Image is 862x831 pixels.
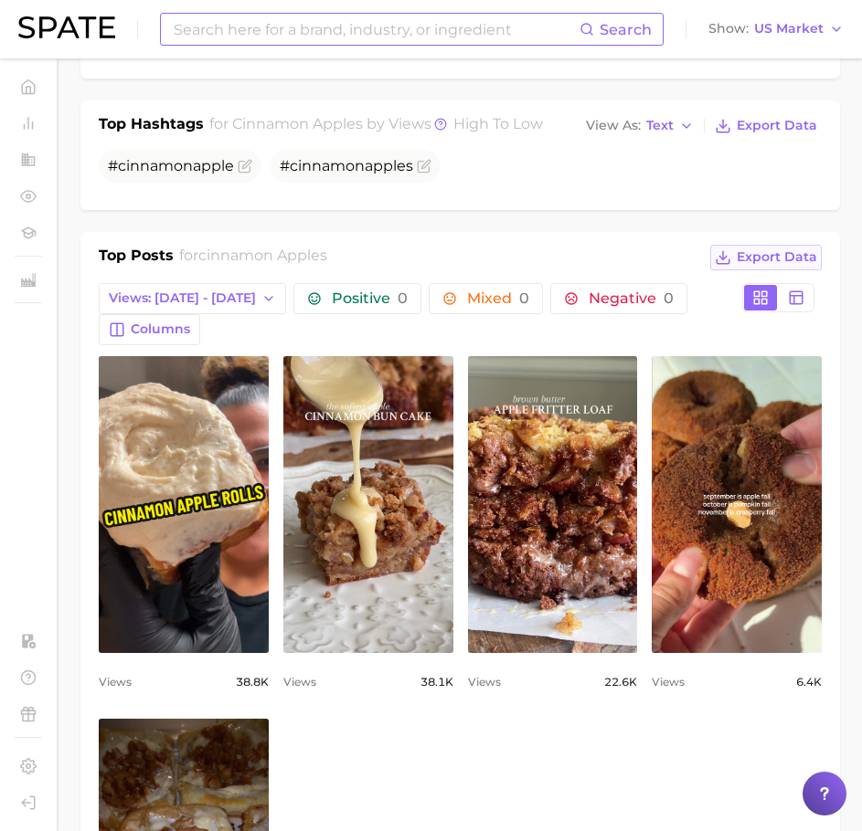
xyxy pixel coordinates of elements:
[18,16,115,38] img: SPATE
[664,289,674,307] span: 0
[420,671,453,693] span: 38.1k
[99,113,204,139] h1: Top Hashtags
[467,291,529,306] span: Mixed
[118,157,193,174] span: cinnamon
[332,291,408,306] span: Positive
[704,17,848,41] button: ShowUS Market
[198,247,327,264] span: cinnamon apples
[646,121,674,131] span: Text
[754,24,824,34] span: US Market
[604,671,637,693] span: 22.6k
[710,245,822,270] button: Export Data
[109,290,256,306] span: Views: [DATE] - [DATE]
[398,289,408,307] span: 0
[179,245,327,272] h2: for
[586,121,641,131] span: View As
[652,671,685,693] span: Views
[131,321,190,337] span: Columns
[796,671,822,693] span: 6.4k
[468,671,501,693] span: Views
[519,289,529,307] span: 0
[99,245,174,272] h1: Top Posts
[238,159,252,174] button: Flag as miscategorized or irrelevant
[99,314,200,345] button: Columns
[209,113,543,139] h2: for by Views
[710,113,822,139] button: Export Data
[172,14,580,45] input: Search here for a brand, industry, or ingredient
[236,671,269,693] span: 38.8k
[108,157,234,174] span: # apple
[600,21,652,38] span: Search
[280,157,413,174] span: #
[15,789,42,816] a: Log out. Currently logged in with e-mail jacob.demos@robertet.com.
[708,24,749,34] span: Show
[453,115,543,132] span: high to low
[737,249,817,265] span: Export Data
[737,118,817,133] span: Export Data
[589,291,674,306] span: Negative
[417,159,431,174] button: Flag as miscategorized or irrelevant
[365,157,413,174] span: apples
[99,671,132,693] span: Views
[581,114,698,138] button: View AsText
[232,115,363,132] span: cinnamon apples
[283,671,316,693] span: Views
[290,157,365,174] span: cinnamon
[99,283,286,314] button: Views: [DATE] - [DATE]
